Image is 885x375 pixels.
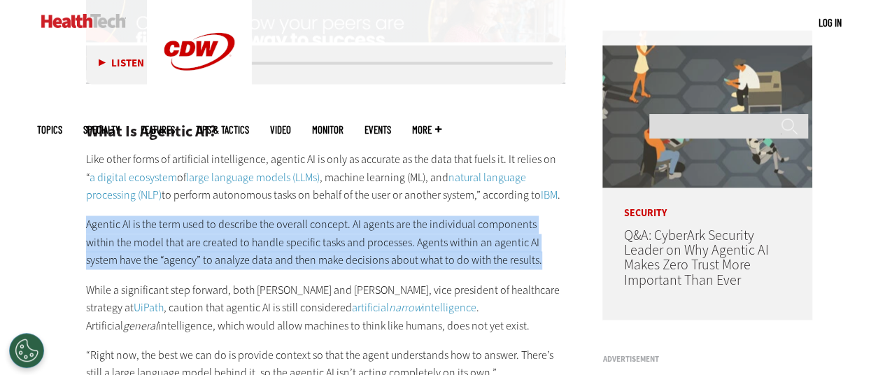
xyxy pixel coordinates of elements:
[623,226,768,289] a: Q&A: CyberArk Security Leader on Why Agentic AI Makes Zero Trust More Important Than Ever
[37,125,62,135] span: Topics
[602,355,812,362] h3: Advertisement
[389,299,422,314] em: narrow
[541,187,558,202] a: IBM
[196,125,249,135] a: Tips & Tactics
[819,16,842,29] a: Log in
[86,150,566,204] p: Like other forms of artificial intelligence, agentic AI is only as accurate as the data that fuel...
[86,215,566,269] p: Agentic AI is the term used to describe the overall concept. AI agents are the individual compone...
[9,333,44,368] div: Cookies Settings
[412,125,441,135] span: More
[41,14,126,28] img: Home
[312,125,344,135] a: MonITor
[123,318,158,332] em: general
[602,187,812,218] p: Security
[352,299,476,314] a: artificialnarrowintelligence
[90,170,177,185] a: a digital ecosystem
[819,15,842,30] div: User menu
[186,170,320,185] a: large language models (LLMs)
[147,92,252,107] a: CDW
[602,30,812,187] img: Group of humans and robots accessing a network
[141,125,175,135] a: Features
[9,333,44,368] button: Open Preferences
[364,125,391,135] a: Events
[86,281,566,334] p: While a significant step forward, both [PERSON_NAME] and [PERSON_NAME], vice president of healthc...
[270,125,291,135] a: Video
[134,299,164,314] a: UiPath
[83,125,120,135] span: Specialty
